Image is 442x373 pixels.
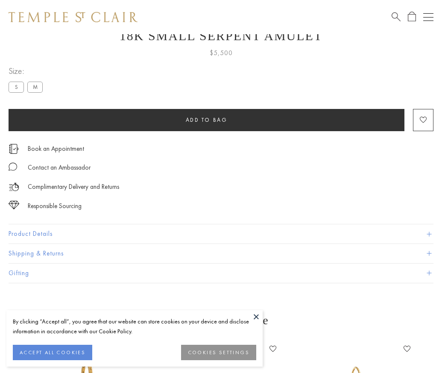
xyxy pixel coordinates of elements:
[28,201,82,211] div: Responsible Sourcing
[9,29,433,43] h1: 18K Small Serpent Amulet
[13,345,92,360] button: ACCEPT ALL COOKIES
[9,109,404,131] button: Add to bag
[423,12,433,22] button: Open navigation
[9,264,433,283] button: Gifting
[9,182,19,192] img: icon_delivery.svg
[9,162,17,171] img: MessageIcon-01_2.svg
[9,12,138,22] img: Temple St. Clair
[408,12,416,22] a: Open Shopping Bag
[28,162,91,173] div: Contact an Ambassador
[210,47,233,59] span: $5,500
[9,82,24,92] label: S
[9,201,19,209] img: icon_sourcing.svg
[392,12,401,22] a: Search
[181,345,256,360] button: COOKIES SETTINGS
[27,82,43,92] label: M
[9,244,433,263] button: Shipping & Returns
[28,144,84,153] a: Book an Appointment
[9,224,433,244] button: Product Details
[13,317,256,336] div: By clicking “Accept all”, you agree that our website can store cookies on your device and disclos...
[9,144,19,154] img: icon_appointment.svg
[28,182,119,192] p: Complimentary Delivery and Returns
[186,116,228,123] span: Add to bag
[9,64,46,78] span: Size:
